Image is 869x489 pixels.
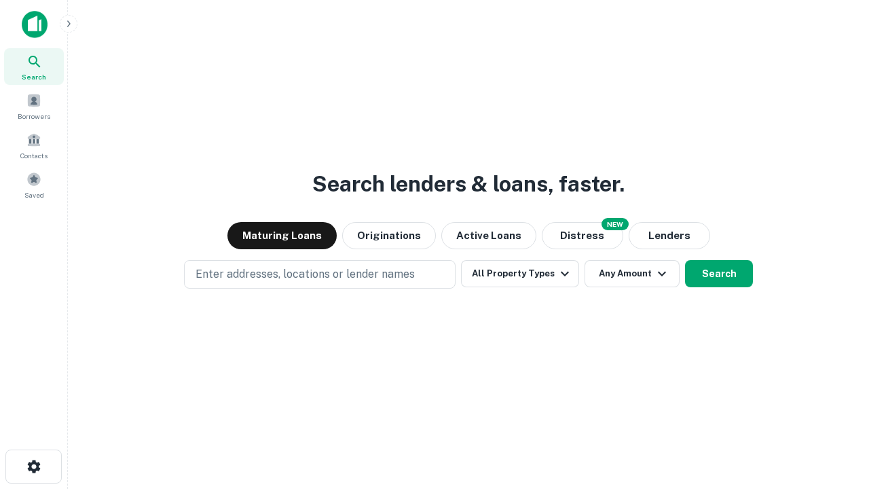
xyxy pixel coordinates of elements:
[227,222,337,249] button: Maturing Loans
[196,266,415,283] p: Enter addresses, locations or lender names
[629,222,710,249] button: Lenders
[441,222,536,249] button: Active Loans
[801,380,869,446] iframe: Chat Widget
[685,260,753,287] button: Search
[184,260,456,289] button: Enter addresses, locations or lender names
[4,48,64,85] a: Search
[585,260,680,287] button: Any Amount
[18,111,50,122] span: Borrowers
[22,71,46,82] span: Search
[542,222,623,249] button: Search distressed loans with lien and other non-mortgage details.
[4,166,64,203] a: Saved
[4,88,64,124] a: Borrowers
[22,11,48,38] img: capitalize-icon.png
[461,260,579,287] button: All Property Types
[312,168,625,200] h3: Search lenders & loans, faster.
[602,218,629,230] div: NEW
[4,127,64,164] a: Contacts
[20,150,48,161] span: Contacts
[342,222,436,249] button: Originations
[24,189,44,200] span: Saved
